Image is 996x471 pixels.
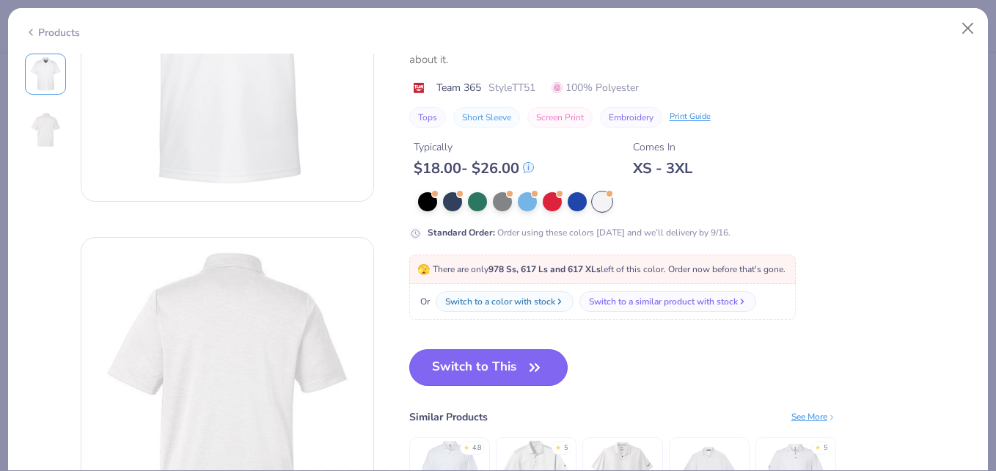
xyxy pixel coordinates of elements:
[428,227,495,238] strong: Standard Order :
[488,80,535,95] span: Style TT51
[409,409,488,425] div: Similar Products
[589,295,738,308] div: Switch to a similar product with stock
[579,291,756,312] button: Switch to a similar product with stock
[414,139,534,155] div: Typically
[670,111,711,123] div: Print Guide
[464,443,469,449] div: ★
[527,107,593,128] button: Screen Print
[488,263,601,275] strong: 978 Ss, 617 Ls and 617 XLs
[417,263,430,277] span: 🫣
[445,295,555,308] div: Switch to a color with stock
[417,263,786,275] span: There are only left of this color. Order now before that's gone.
[414,159,534,178] div: $ 18.00 - $ 26.00
[954,15,982,43] button: Close
[409,82,429,94] img: brand logo
[815,443,821,449] div: ★
[600,107,662,128] button: Embroidery
[436,291,574,312] button: Switch to a color with stock
[25,25,80,40] div: Products
[633,159,692,178] div: XS - 3XL
[633,139,692,155] div: Comes In
[436,80,481,95] span: Team 365
[791,410,836,423] div: See More
[472,443,481,453] div: 4.8
[824,443,827,453] div: 5
[28,56,63,92] img: Front
[453,107,520,128] button: Short Sleeve
[552,80,639,95] span: 100% Polyester
[409,349,568,386] button: Switch to This
[409,107,446,128] button: Tops
[417,295,430,308] span: Or
[428,226,730,239] div: Order using these colors [DATE] and we’ll delivery by 9/16.
[564,443,568,453] div: 5
[555,443,561,449] div: ★
[28,112,63,147] img: Back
